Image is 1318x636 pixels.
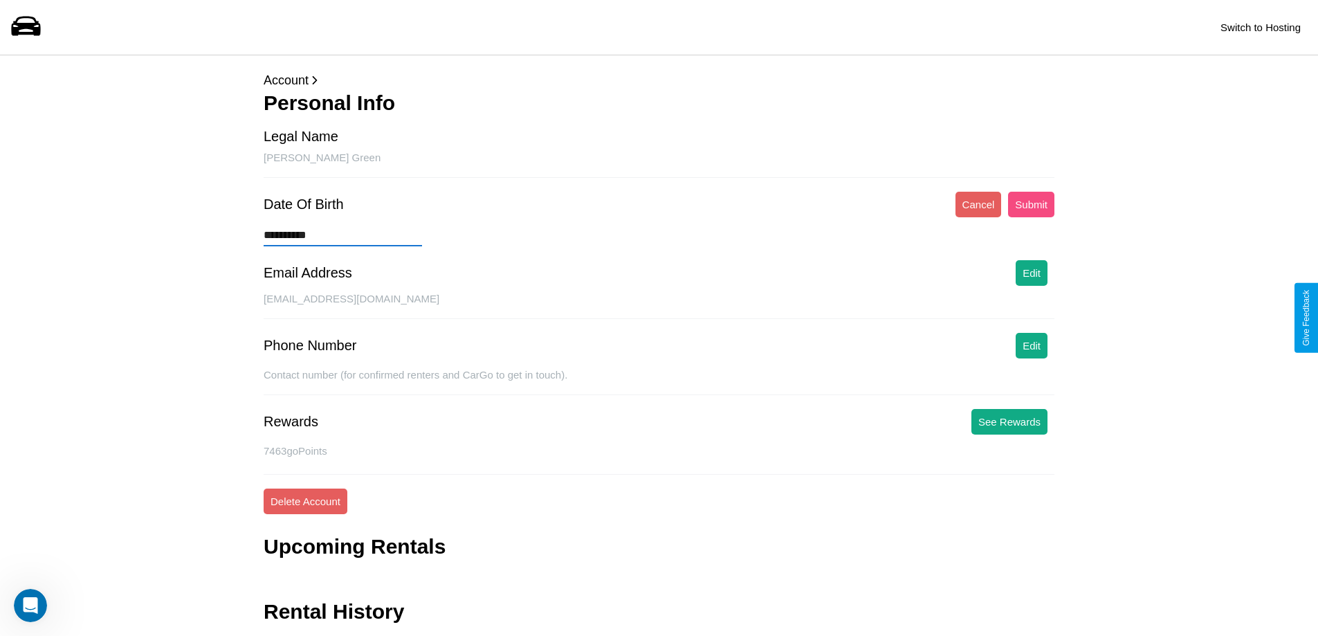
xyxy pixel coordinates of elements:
button: Edit [1016,260,1047,286]
p: 7463 goPoints [264,442,1054,460]
div: [PERSON_NAME] Green [264,152,1054,178]
button: Submit [1008,192,1054,217]
iframe: Intercom live chat [14,589,47,622]
button: Edit [1016,333,1047,358]
button: See Rewards [971,409,1047,435]
div: Give Feedback [1301,290,1311,346]
div: Date Of Birth [264,197,344,212]
div: Email Address [264,265,352,281]
button: Cancel [955,192,1002,217]
div: Legal Name [264,129,338,145]
div: [EMAIL_ADDRESS][DOMAIN_NAME] [264,293,1054,319]
h3: Upcoming Rentals [264,535,446,558]
button: Delete Account [264,489,347,514]
div: Contact number (for confirmed renters and CarGo to get in touch). [264,369,1054,395]
h3: Rental History [264,600,404,624]
button: Switch to Hosting [1214,15,1308,40]
h3: Personal Info [264,91,1054,115]
div: Phone Number [264,338,357,354]
p: Account [264,69,1054,91]
div: Rewards [264,414,318,430]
